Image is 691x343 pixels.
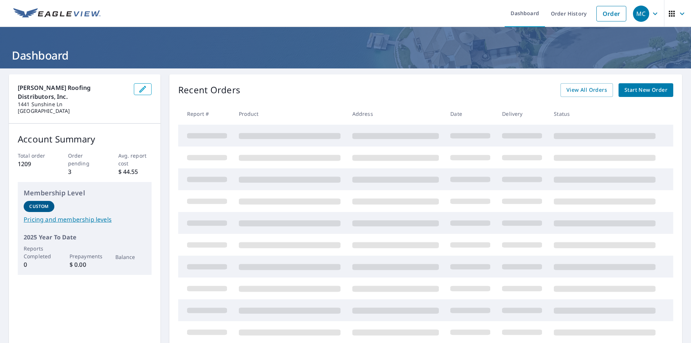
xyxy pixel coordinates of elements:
[178,103,233,125] th: Report #
[70,260,100,269] p: $ 0.00
[633,6,649,22] div: MC
[619,83,673,97] a: Start New Order
[18,83,128,101] p: [PERSON_NAME] Roofing Distributors, Inc.
[18,108,128,114] p: [GEOGRAPHIC_DATA]
[596,6,626,21] a: Order
[118,167,152,176] p: $ 44.55
[346,103,445,125] th: Address
[560,83,613,97] a: View All Orders
[24,260,54,269] p: 0
[18,152,51,159] p: Total order
[118,152,152,167] p: Avg. report cost
[233,103,346,125] th: Product
[548,103,661,125] th: Status
[24,233,146,242] p: 2025 Year To Date
[566,85,607,95] span: View All Orders
[18,132,152,146] p: Account Summary
[24,245,54,260] p: Reports Completed
[9,48,682,63] h1: Dashboard
[496,103,548,125] th: Delivery
[624,85,667,95] span: Start New Order
[68,167,102,176] p: 3
[18,101,128,108] p: 1441 Sunshine Ln
[18,159,51,168] p: 1209
[68,152,102,167] p: Order pending
[24,188,146,198] p: Membership Level
[115,253,146,261] p: Balance
[70,252,100,260] p: Prepayments
[13,8,101,19] img: EV Logo
[444,103,496,125] th: Date
[24,215,146,224] a: Pricing and membership levels
[178,83,240,97] p: Recent Orders
[29,203,48,210] p: Custom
